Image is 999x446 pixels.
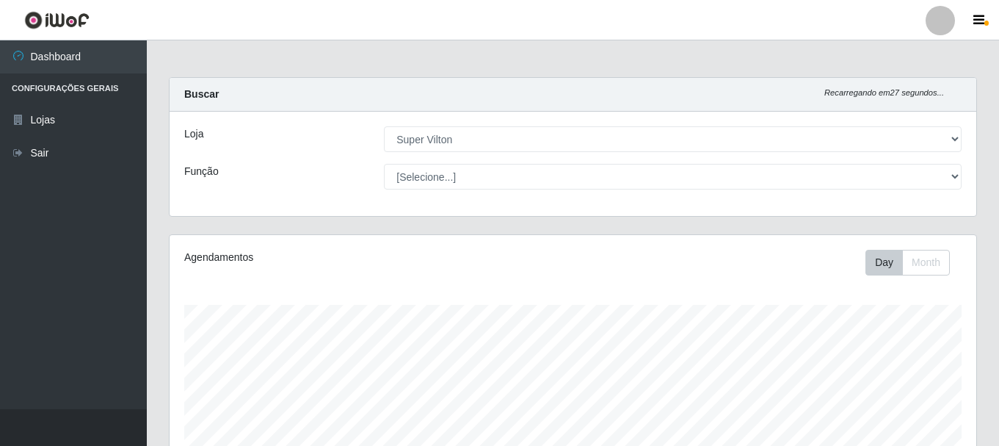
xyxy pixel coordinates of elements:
[824,88,944,97] i: Recarregando em 27 segundos...
[184,164,219,179] label: Função
[184,88,219,100] strong: Buscar
[865,250,950,276] div: First group
[865,250,962,276] div: Toolbar with button groups
[184,126,203,142] label: Loja
[24,11,90,29] img: CoreUI Logo
[865,250,903,276] button: Day
[902,250,950,276] button: Month
[184,250,495,265] div: Agendamentos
